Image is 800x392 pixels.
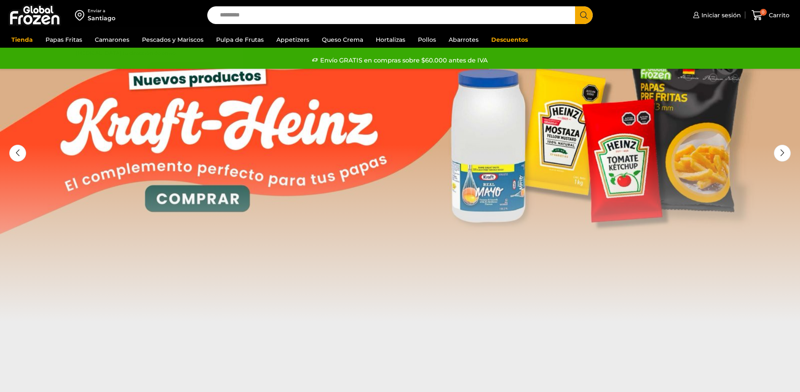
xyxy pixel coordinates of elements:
a: Pollos [414,32,440,48]
div: Santiago [88,14,115,22]
a: Iniciar sesión [691,7,741,24]
a: Queso Crema [318,32,367,48]
a: Hortalizas [372,32,409,48]
strong: Santiago [199,34,222,40]
button: Cambiar Dirección [147,62,216,76]
div: Enviar a [88,8,115,14]
a: Papas Fritas [41,32,86,48]
p: Los precios y el stock mostrados corresponden a . Para ver disponibilidad y precios en otras regi... [76,33,237,57]
span: 0 [760,9,767,16]
span: Carrito [767,11,789,19]
a: 0 Carrito [749,5,792,25]
span: Iniciar sesión [699,11,741,19]
a: Tienda [7,32,37,48]
a: Abarrotes [444,32,483,48]
button: Search button [575,6,593,24]
a: Appetizers [272,32,313,48]
a: Descuentos [487,32,532,48]
button: Continuar [97,62,142,76]
img: address-field-icon.svg [75,8,88,22]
